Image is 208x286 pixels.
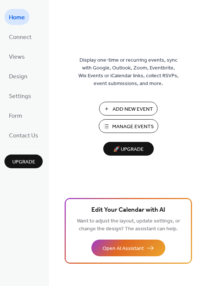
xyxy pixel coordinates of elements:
[9,110,22,122] span: Form
[77,216,180,234] span: Want to adjust the layout, update settings, or change the design? The assistant can help.
[9,51,25,63] span: Views
[112,123,154,131] span: Manage Events
[9,71,27,82] span: Design
[9,12,25,23] span: Home
[4,155,43,168] button: Upgrade
[113,105,153,113] span: Add New Event
[4,48,29,64] a: Views
[108,144,149,155] span: 🚀 Upgrade
[9,91,31,102] span: Settings
[12,158,35,166] span: Upgrade
[4,107,27,123] a: Form
[78,56,179,88] span: Display one-time or recurring events, sync with Google, Outlook, Zoom, Eventbrite, Wix Events or ...
[91,240,165,256] button: Open AI Assistant
[9,32,32,43] span: Connect
[9,130,38,142] span: Contact Us
[4,29,36,45] a: Connect
[103,142,154,156] button: 🚀 Upgrade
[4,9,29,25] a: Home
[91,205,165,215] span: Edit Your Calendar with AI
[4,68,32,84] a: Design
[99,102,157,116] button: Add New Event
[4,127,43,143] a: Contact Us
[103,245,144,253] span: Open AI Assistant
[99,119,158,133] button: Manage Events
[4,88,36,104] a: Settings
